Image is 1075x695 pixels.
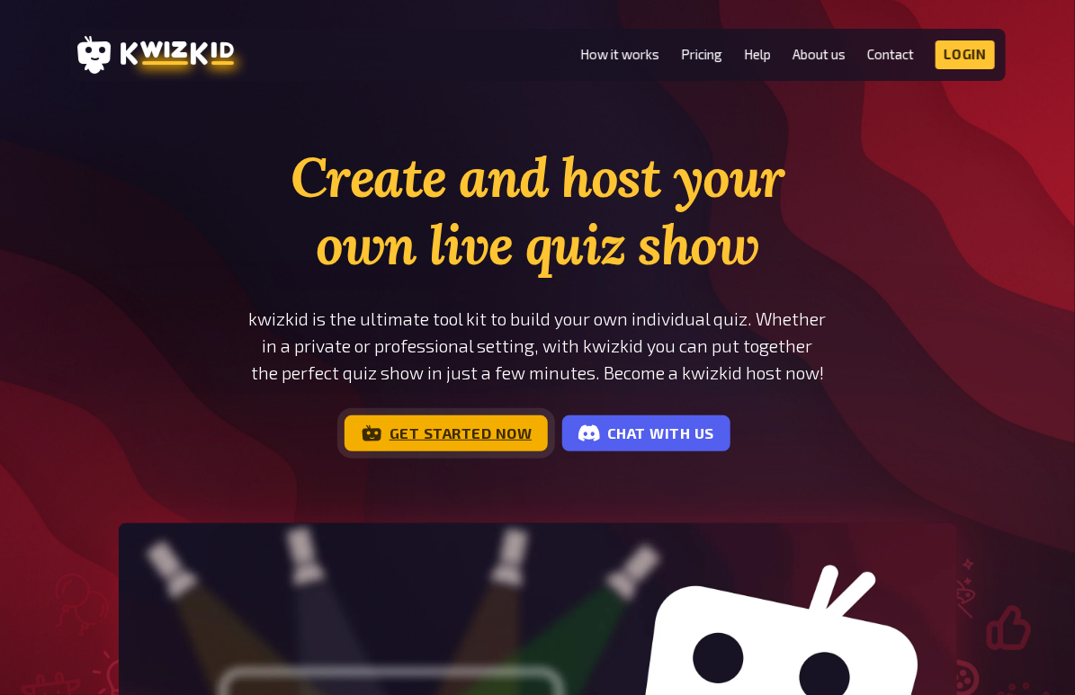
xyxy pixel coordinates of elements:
a: Help [744,47,771,62]
a: Get started now [345,415,549,451]
a: Chat with us [562,415,730,451]
a: Login [936,40,995,69]
a: Contact [867,47,914,62]
a: How it works [580,47,659,62]
a: Pricing [681,47,722,62]
a: About us [793,47,846,62]
h1: Create and host your own live quiz show [119,144,957,279]
p: kwizkid is the ultimate tool kit to build your own individual quiz. Whether in a private or profe... [119,306,957,387]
